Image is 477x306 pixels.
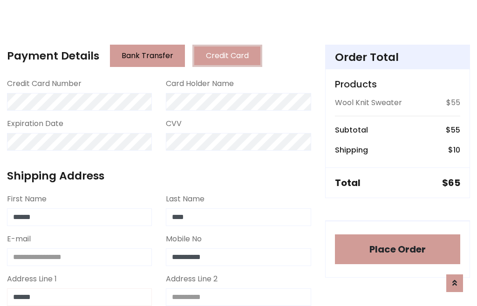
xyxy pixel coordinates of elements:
[166,118,182,129] label: CVV
[335,146,368,154] h6: Shipping
[446,126,460,134] h6: $
[446,97,460,108] p: $55
[166,78,234,89] label: Card Holder Name
[335,177,361,188] h5: Total
[442,177,460,188] h5: $
[453,145,460,155] span: 10
[7,193,47,205] label: First Name
[7,169,311,182] h4: Shipping Address
[335,79,460,90] h5: Products
[7,78,82,89] label: Credit Card Number
[166,193,204,205] label: Last Name
[166,273,218,285] label: Address Line 2
[335,126,368,134] h6: Subtotal
[335,51,460,64] h4: Order Total
[451,125,460,135] span: 55
[7,233,31,245] label: E-mail
[166,233,202,245] label: Mobile No
[7,273,57,285] label: Address Line 1
[335,234,460,264] button: Place Order
[448,176,460,189] span: 65
[110,45,185,67] button: Bank Transfer
[7,118,63,129] label: Expiration Date
[335,97,402,108] p: Wool Knit Sweater
[7,49,99,62] h4: Payment Details
[192,45,262,67] button: Credit Card
[448,146,460,154] h6: $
